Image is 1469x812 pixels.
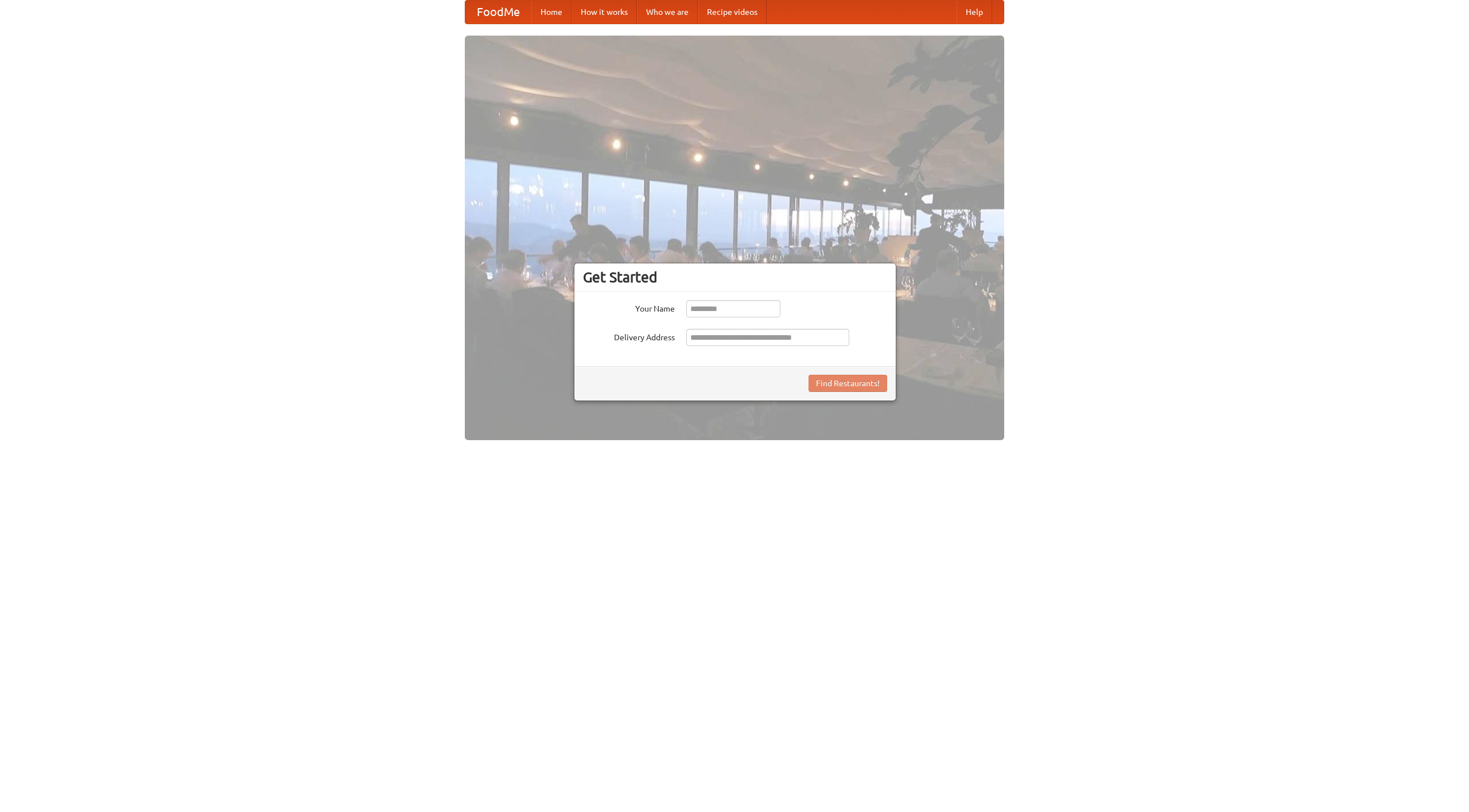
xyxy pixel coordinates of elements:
a: Recipe videos [698,1,767,24]
a: Who we are [637,1,698,24]
label: Delivery Address [583,329,675,343]
label: Your Name [583,300,675,314]
button: Find Restaurants! [809,375,887,392]
h3: Get Started [583,269,887,286]
a: How it works [572,1,637,24]
a: FoodMe [465,1,531,24]
a: Help [957,1,992,24]
a: Home [531,1,572,24]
